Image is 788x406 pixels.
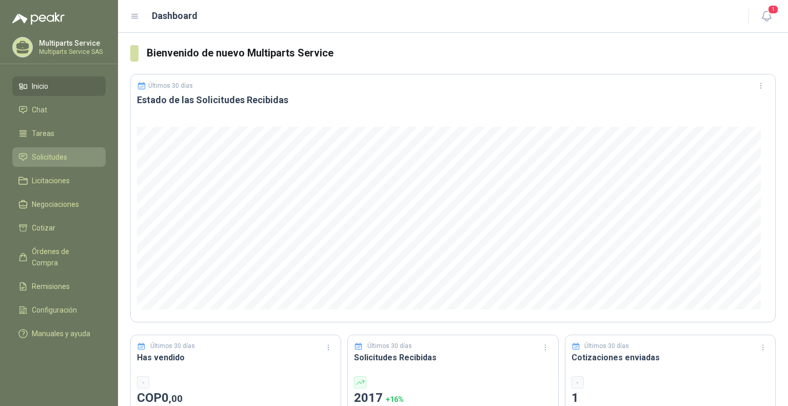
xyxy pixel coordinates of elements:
[12,100,106,120] a: Chat
[32,304,77,316] span: Configuración
[32,222,55,234] span: Cotizar
[367,341,412,351] p: Últimos 30 días
[32,175,70,186] span: Licitaciones
[39,49,103,55] p: Multiparts Service SAS
[150,341,195,351] p: Últimos 30 días
[32,328,90,339] span: Manuales y ayuda
[152,9,198,23] h1: Dashboard
[12,277,106,296] a: Remisiones
[147,45,776,61] h3: Bienvenido de nuevo Multiparts Service
[32,246,96,268] span: Órdenes de Compra
[12,147,106,167] a: Solicitudes
[12,195,106,214] a: Negociaciones
[12,324,106,343] a: Manuales y ayuda
[757,7,776,26] button: 1
[572,376,584,389] div: -
[12,218,106,238] a: Cotizar
[386,395,404,403] span: + 16 %
[162,391,183,405] span: 0
[354,351,551,364] h3: Solicitudes Recibidas
[32,151,67,163] span: Solicitudes
[12,242,106,273] a: Órdenes de Compra
[12,300,106,320] a: Configuración
[32,199,79,210] span: Negociaciones
[12,124,106,143] a: Tareas
[32,281,70,292] span: Remisiones
[12,12,65,25] img: Logo peakr
[32,128,54,139] span: Tareas
[32,104,47,115] span: Chat
[572,351,769,364] h3: Cotizaciones enviadas
[137,351,334,364] h3: Has vendido
[137,94,769,106] h3: Estado de las Solicitudes Recibidas
[148,82,193,89] p: Últimos 30 días
[137,376,149,389] div: -
[12,171,106,190] a: Licitaciones
[169,393,183,404] span: ,00
[32,81,48,92] span: Inicio
[584,341,629,351] p: Últimos 30 días
[767,5,779,14] span: 1
[39,40,103,47] p: Multiparts Service
[12,76,106,96] a: Inicio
